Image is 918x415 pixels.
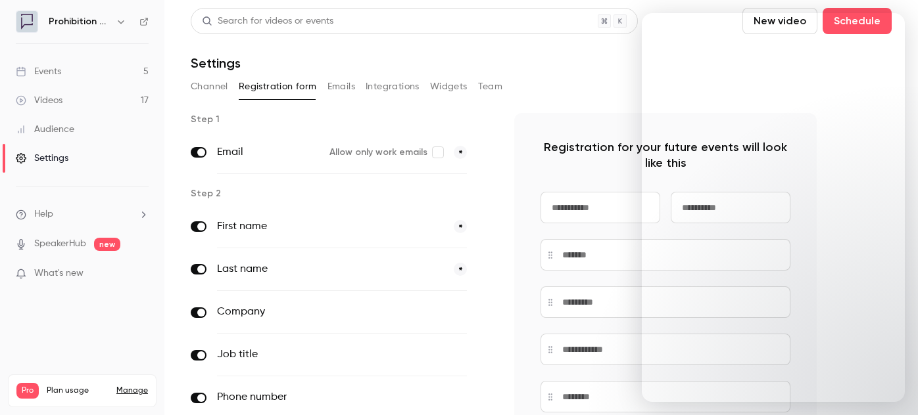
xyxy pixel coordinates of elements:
[34,267,84,280] span: What's new
[742,8,817,34] button: New video
[94,238,120,251] span: new
[217,304,412,320] label: Company
[217,347,412,362] label: Job title
[191,113,493,126] p: Step 1
[329,146,443,159] label: Allow only work emails
[191,76,228,97] button: Channel
[202,14,333,28] div: Search for videos or events
[49,15,110,28] h6: Prohibition PR
[217,389,412,405] label: Phone number
[430,76,468,97] button: Widgets
[16,11,37,32] img: Prohibition PR
[47,385,109,396] span: Plan usage
[191,55,241,71] h1: Settings
[34,237,86,251] a: SpeakerHub
[16,65,61,78] div: Events
[478,76,503,97] button: Team
[823,8,892,34] button: Schedule
[16,94,62,107] div: Videos
[191,187,493,200] p: Step 2
[642,13,905,402] iframe: To enrich screen reader interactions, please activate Accessibility in Grammarly extension settings
[541,139,790,171] p: Registration for your future events will look like this
[16,207,149,221] li: help-dropdown-opener
[116,385,148,396] a: Manage
[217,144,319,160] label: Email
[16,383,39,399] span: Pro
[217,219,443,234] label: First name
[16,152,68,165] div: Settings
[34,207,53,221] span: Help
[16,123,74,136] div: Audience
[239,76,317,97] button: Registration form
[366,76,420,97] button: Integrations
[327,76,355,97] button: Emails
[217,261,443,277] label: Last name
